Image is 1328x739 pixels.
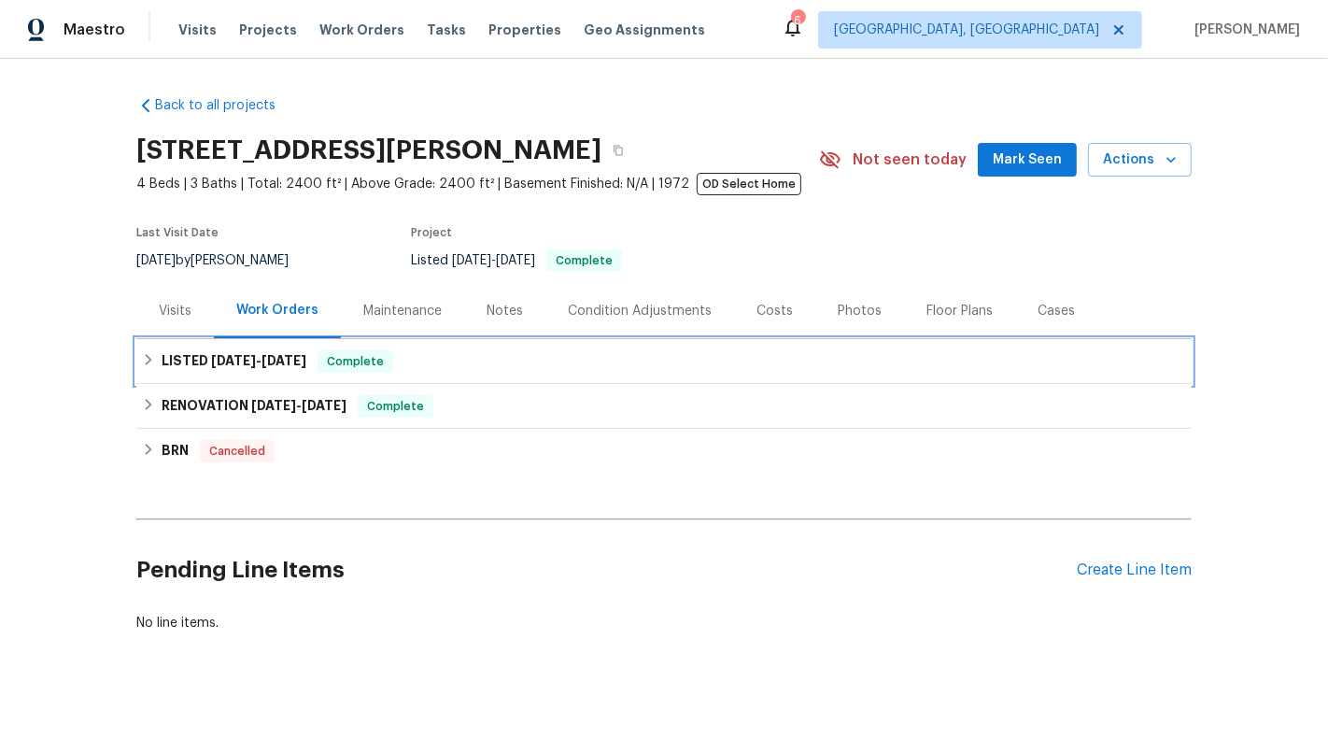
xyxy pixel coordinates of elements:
[1187,21,1300,39] span: [PERSON_NAME]
[261,354,306,367] span: [DATE]
[211,354,256,367] span: [DATE]
[601,134,635,167] button: Copy Address
[136,254,176,267] span: [DATE]
[136,429,1192,474] div: BRN Cancelled
[452,254,491,267] span: [DATE]
[136,614,1192,632] div: No line items.
[926,302,993,320] div: Floor Plans
[159,302,191,320] div: Visits
[548,255,620,266] span: Complete
[136,141,601,160] h2: [STREET_ADDRESS][PERSON_NAME]
[162,350,306,373] h6: LISTED
[791,11,804,30] div: 6
[978,143,1077,178] button: Mark Seen
[202,442,273,461] span: Cancelled
[838,302,882,320] div: Photos
[319,21,404,39] span: Work Orders
[136,527,1077,614] h2: Pending Line Items
[319,352,391,371] span: Complete
[834,21,1099,39] span: [GEOGRAPHIC_DATA], [GEOGRAPHIC_DATA]
[568,302,712,320] div: Condition Adjustments
[178,21,217,39] span: Visits
[584,21,705,39] span: Geo Assignments
[136,175,819,193] span: 4 Beds | 3 Baths | Total: 2400 ft² | Above Grade: 2400 ft² | Basement Finished: N/A | 1972
[239,21,297,39] span: Projects
[64,21,125,39] span: Maestro
[853,150,967,169] span: Not seen today
[1103,149,1177,172] span: Actions
[1077,561,1192,579] div: Create Line Item
[136,339,1192,384] div: LISTED [DATE]-[DATE]Complete
[136,249,311,272] div: by [PERSON_NAME]
[162,395,346,418] h6: RENOVATION
[411,227,452,238] span: Project
[136,227,219,238] span: Last Visit Date
[363,302,442,320] div: Maintenance
[1038,302,1075,320] div: Cases
[1088,143,1192,178] button: Actions
[487,302,523,320] div: Notes
[756,302,793,320] div: Costs
[697,173,801,195] span: OD Select Home
[411,254,622,267] span: Listed
[211,354,306,367] span: -
[360,397,431,416] span: Complete
[136,384,1192,429] div: RENOVATION [DATE]-[DATE]Complete
[496,254,535,267] span: [DATE]
[251,399,296,412] span: [DATE]
[236,301,318,320] div: Work Orders
[427,23,466,36] span: Tasks
[993,149,1062,172] span: Mark Seen
[162,440,189,462] h6: BRN
[452,254,535,267] span: -
[136,96,316,115] a: Back to all projects
[488,21,561,39] span: Properties
[302,399,346,412] span: [DATE]
[251,399,346,412] span: -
